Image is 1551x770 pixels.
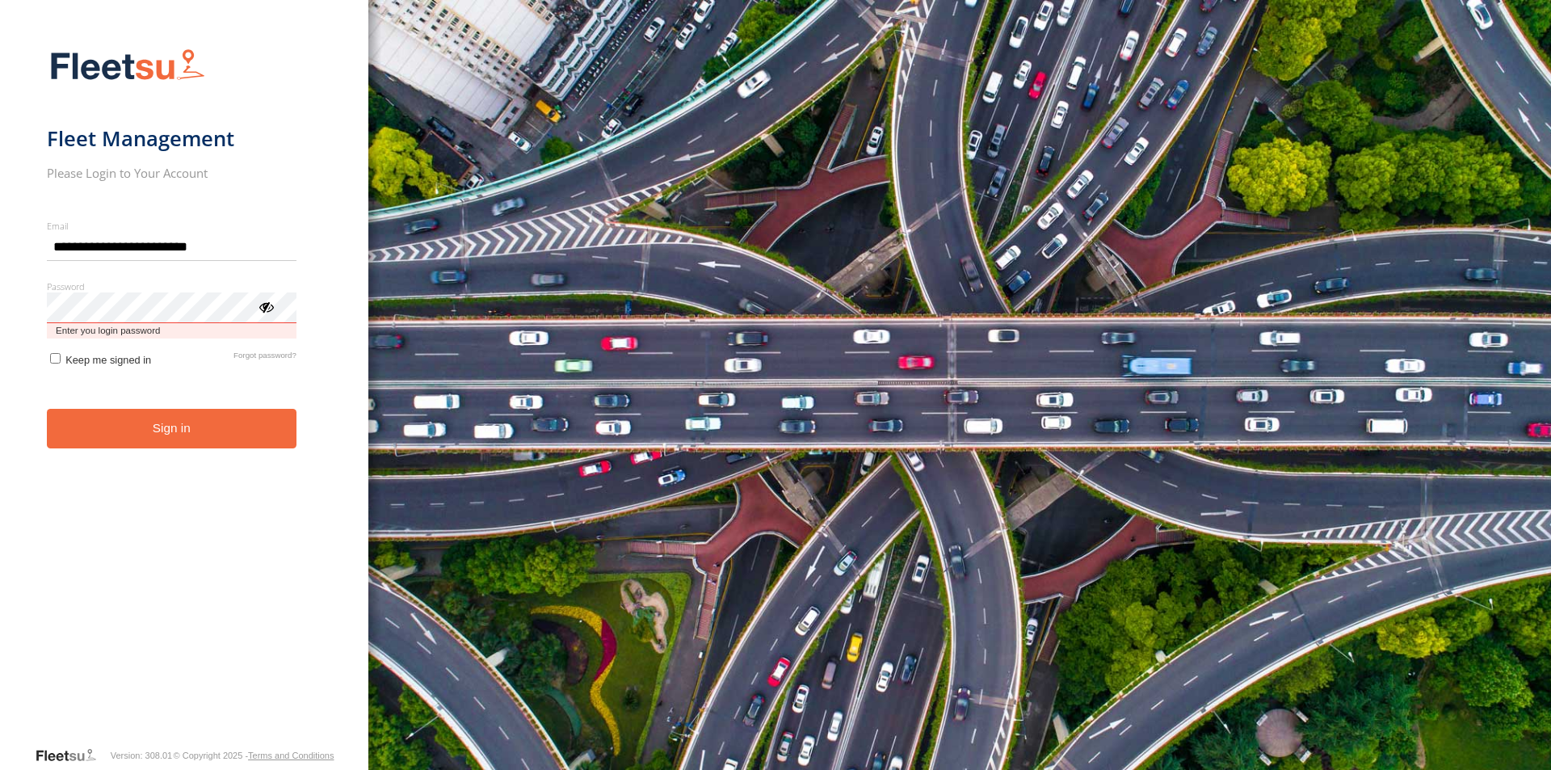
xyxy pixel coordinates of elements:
[47,409,296,448] button: Sign in
[248,751,334,760] a: Terms and Conditions
[50,353,61,364] input: Keep me signed in
[47,125,296,152] h1: Fleet Management
[47,39,322,746] form: main
[65,354,151,366] span: Keep me signed in
[47,220,296,232] label: Email
[47,45,208,86] img: Fleetsu
[174,751,334,760] div: © Copyright 2025 -
[233,351,296,366] a: Forgot password?
[47,280,296,292] label: Password
[258,298,274,314] div: ViewPassword
[111,751,172,760] div: Version: 308.01
[35,747,109,764] a: Visit our Website
[47,323,296,339] span: Enter you login password
[47,165,296,181] h2: Please Login to Your Account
